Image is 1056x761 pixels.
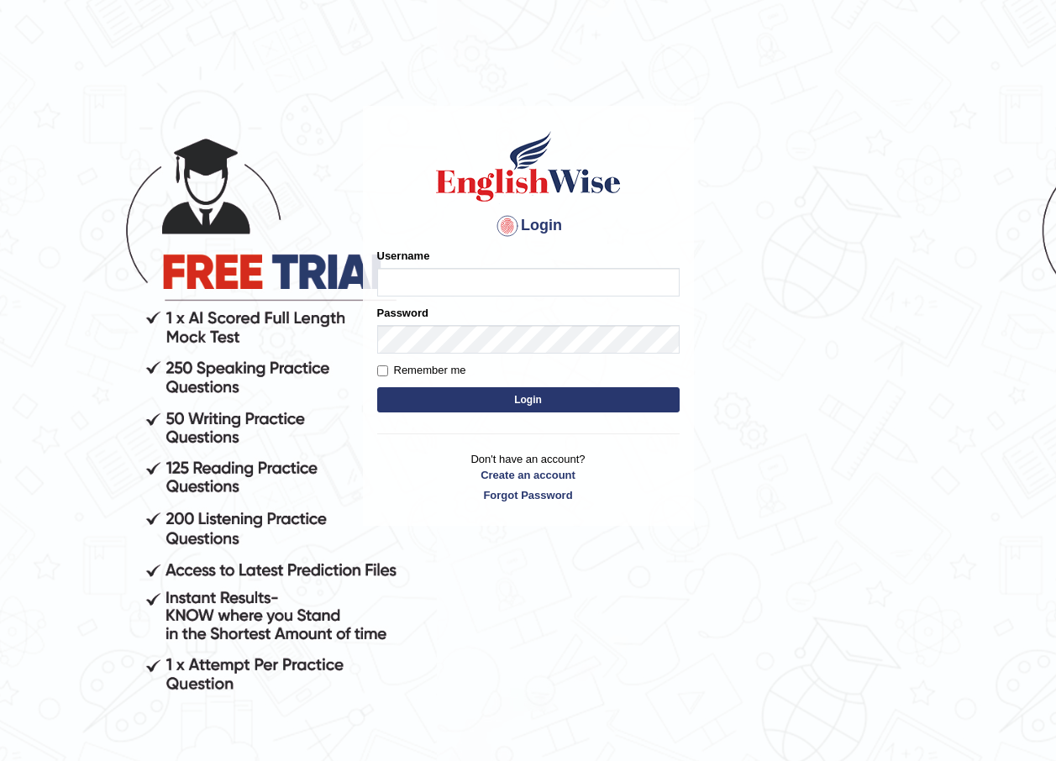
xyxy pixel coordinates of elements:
input: Remember me [377,365,388,376]
img: Logo of English Wise sign in for intelligent practice with AI [433,129,624,204]
a: Create an account [377,467,680,483]
button: Login [377,387,680,412]
h4: Login [377,213,680,239]
label: Remember me [377,362,466,379]
a: Forgot Password [377,487,680,503]
p: Don't have an account? [377,451,680,503]
label: Password [377,305,428,321]
label: Username [377,248,430,264]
